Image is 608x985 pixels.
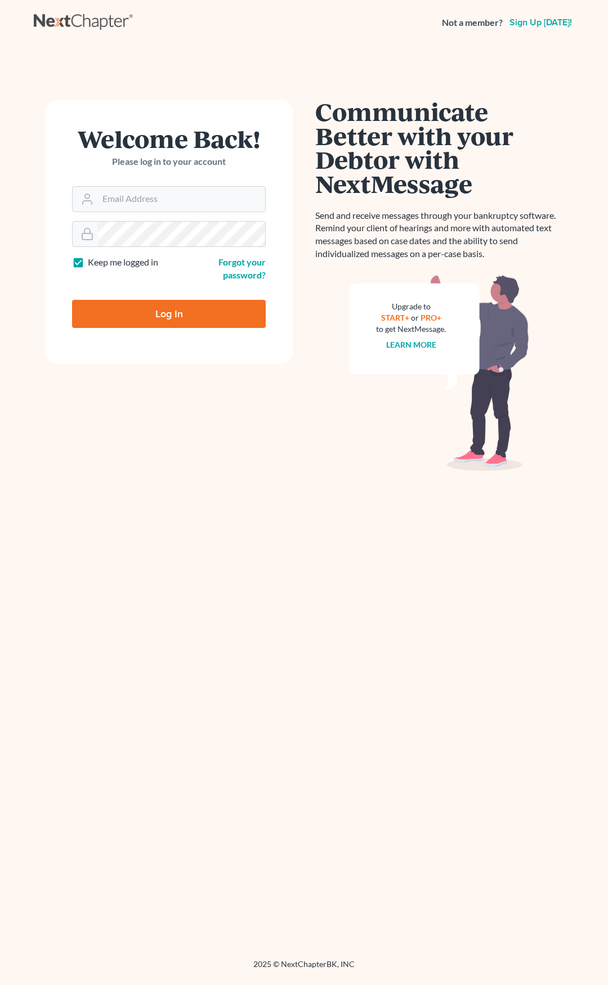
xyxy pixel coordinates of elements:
a: Forgot your password? [218,257,266,280]
a: Sign up [DATE]! [507,18,574,27]
p: Send and receive messages through your bankruptcy software. Remind your client of hearings and mo... [315,209,563,260]
strong: Not a member? [442,16,503,29]
div: Upgrade to [376,301,446,312]
div: 2025 © NextChapterBK, INC [34,959,574,979]
input: Email Address [98,187,265,212]
p: Please log in to your account [72,155,266,168]
label: Keep me logged in [88,256,158,269]
h1: Welcome Back! [72,127,266,151]
input: Log In [72,300,266,328]
img: nextmessage_bg-59042aed3d76b12b5cd301f8e5b87938c9018125f34e5fa2b7a6b67550977c72.svg [349,274,529,471]
span: or [411,313,419,322]
a: Learn more [386,340,436,349]
h1: Communicate Better with your Debtor with NextMessage [315,100,563,196]
a: PRO+ [421,313,441,322]
a: START+ [381,313,409,322]
div: to get NextMessage. [376,323,446,335]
